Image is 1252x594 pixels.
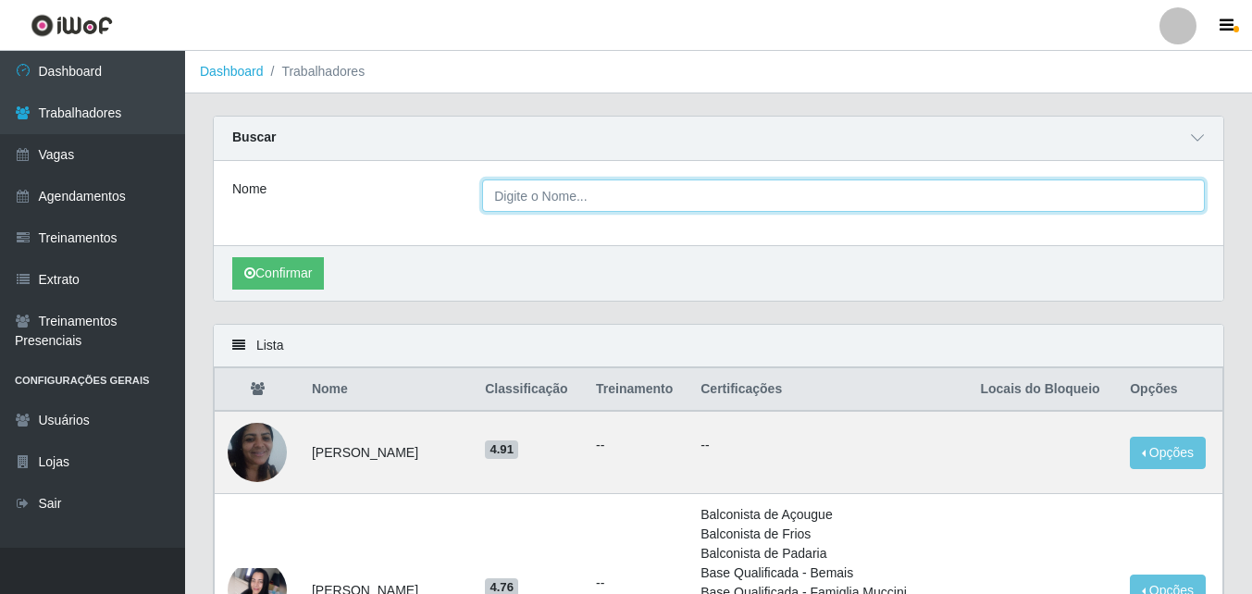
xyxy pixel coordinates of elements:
[596,436,678,455] ul: --
[232,257,324,290] button: Confirmar
[596,574,678,593] ul: --
[264,62,366,81] li: Trabalhadores
[200,64,264,79] a: Dashboard
[232,179,267,199] label: Nome
[700,436,958,455] p: --
[301,368,474,412] th: Nome
[700,525,958,544] li: Balconista de Frios
[31,14,113,37] img: CoreUI Logo
[700,563,958,583] li: Base Qualificada - Bemais
[689,368,969,412] th: Certificações
[700,544,958,563] li: Balconista de Padaria
[1119,368,1222,412] th: Opções
[214,325,1223,367] div: Lista
[185,51,1252,93] nav: breadcrumb
[232,130,276,144] strong: Buscar
[228,413,287,491] img: 1703530696031.jpeg
[969,368,1119,412] th: Locais do Bloqueio
[301,411,474,494] td: [PERSON_NAME]
[1130,437,1206,469] button: Opções
[700,505,958,525] li: Balconista de Açougue
[474,368,585,412] th: Classificação
[482,179,1205,212] input: Digite o Nome...
[485,440,518,459] span: 4.91
[585,368,689,412] th: Treinamento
